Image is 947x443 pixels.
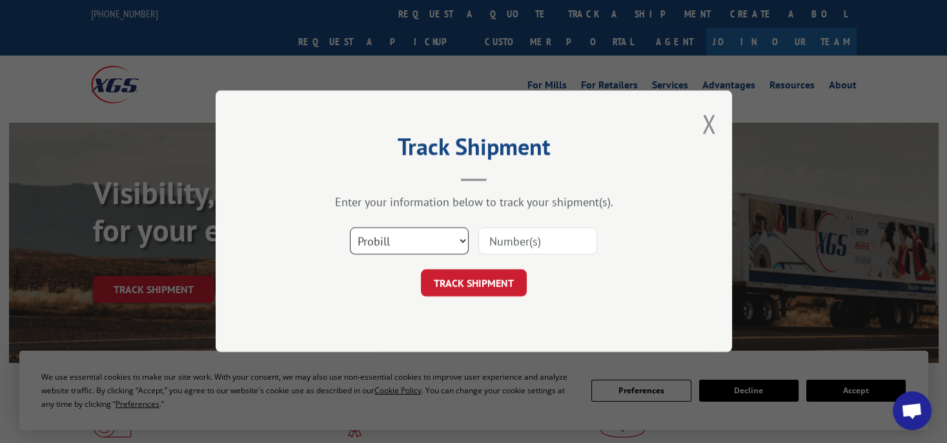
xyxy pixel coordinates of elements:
[702,107,716,141] button: Close modal
[478,228,597,255] input: Number(s)
[280,195,667,210] div: Enter your information below to track your shipment(s).
[421,270,527,297] button: TRACK SHIPMENT
[280,138,667,162] h2: Track Shipment
[893,391,932,430] div: Open chat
